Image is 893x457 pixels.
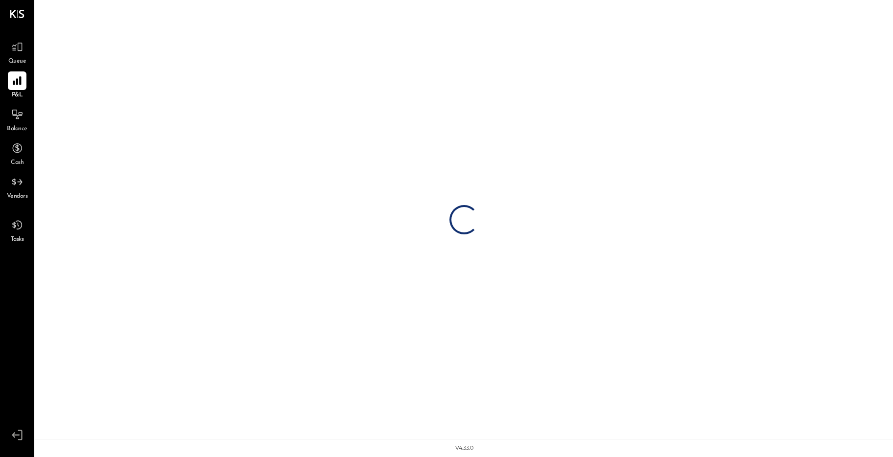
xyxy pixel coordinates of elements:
span: Queue [8,57,26,66]
a: P&L [0,71,34,100]
span: Balance [7,125,27,134]
span: Cash [11,159,23,167]
a: Cash [0,139,34,167]
span: Vendors [7,192,28,201]
span: P&L [12,91,23,100]
a: Vendors [0,173,34,201]
a: Tasks [0,216,34,244]
a: Queue [0,38,34,66]
span: Tasks [11,235,24,244]
div: v 4.33.0 [455,444,473,452]
a: Balance [0,105,34,134]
